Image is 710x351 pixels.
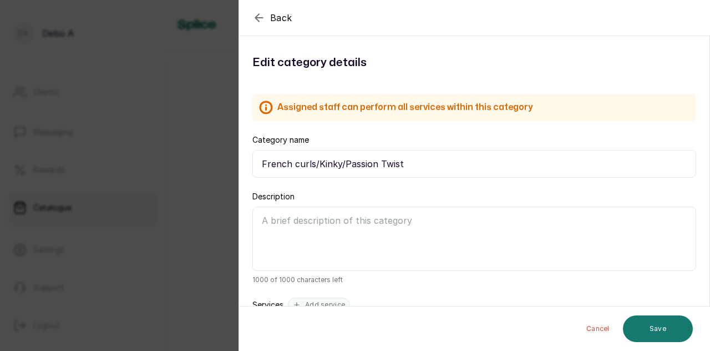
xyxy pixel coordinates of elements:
h1: Edit category details [252,54,696,72]
button: Add service [288,298,350,312]
label: Services [252,299,283,310]
button: Back [252,11,292,24]
label: Description [252,191,295,202]
span: 1000 of 1000 characters left [252,275,696,284]
input: E.g Nails [252,150,696,178]
button: Cancel [577,315,618,342]
button: Save [623,315,693,342]
h2: Assigned staff can perform all services within this category [277,101,532,114]
label: Category name [252,134,309,146]
span: Back [270,11,292,24]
